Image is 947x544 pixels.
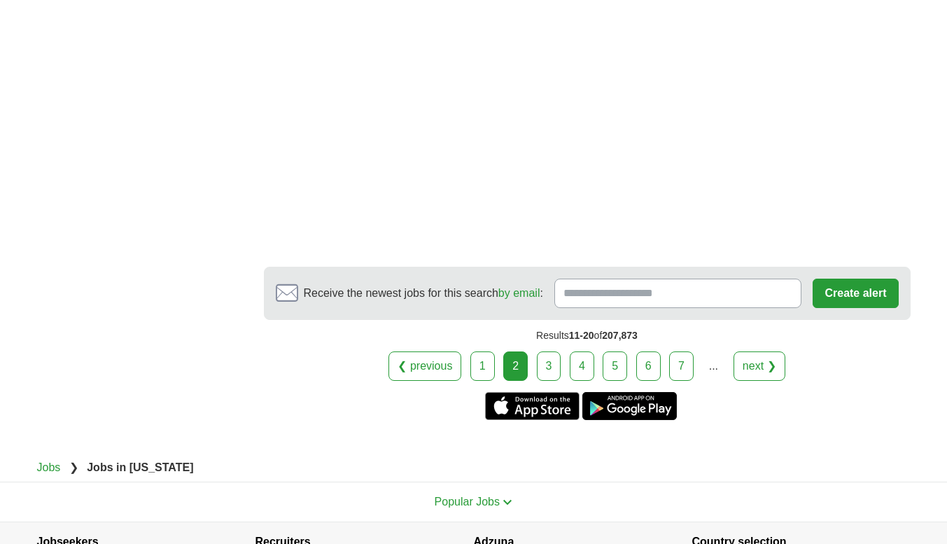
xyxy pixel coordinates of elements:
a: 4 [570,351,594,381]
a: by email [498,287,540,299]
a: 5 [603,351,627,381]
div: 2 [503,351,528,381]
span: ❯ [69,461,78,473]
a: Get the iPhone app [485,392,580,420]
span: Popular Jobs [435,496,500,508]
a: 6 [636,351,661,381]
a: 7 [669,351,694,381]
div: ... [699,352,727,380]
button: Create alert [813,279,898,308]
span: 11-20 [569,330,594,341]
strong: Jobs in [US_STATE] [87,461,193,473]
div: Results of [264,320,911,351]
a: Get the Android app [582,392,677,420]
a: next ❯ [734,351,785,381]
span: 207,873 [602,330,638,341]
a: Jobs [37,461,61,473]
a: 1 [470,351,495,381]
a: ❮ previous [388,351,461,381]
span: Receive the newest jobs for this search : [304,285,543,302]
a: 3 [537,351,561,381]
img: toggle icon [503,499,512,505]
